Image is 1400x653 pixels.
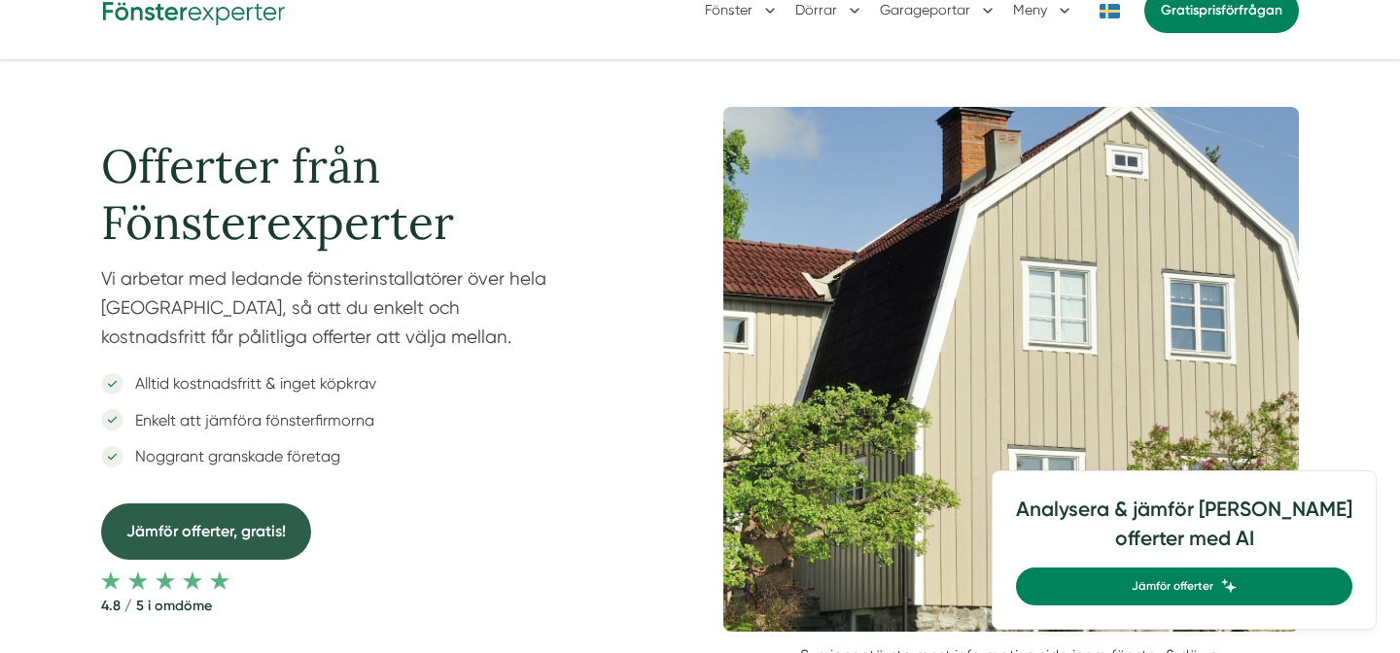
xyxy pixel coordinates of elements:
[101,590,599,615] strong: 4.8 / 5 i omdöme
[723,107,1299,632] img: Fönsterexperter omslagsbild
[123,371,376,395] p: Alltid kostnadsfritt & inget köpkrav
[1161,2,1199,18] span: Gratis
[1132,577,1213,596] span: Jämför offerter
[1016,495,1352,567] h4: Analysera & jämför [PERSON_NAME] offerter med AI
[101,503,311,559] a: Jämför offerter, gratis!
[123,408,374,432] p: Enkelt att jämföra fönsterfirmorna
[101,265,599,361] p: Vi arbetar med ledande fönsterinstallatörer över hela [GEOGRAPHIC_DATA], så att du enkelt och kos...
[123,444,340,468] p: Noggrant granskade företag
[1016,567,1352,605] a: Jämför offerter
[101,107,599,265] h1: Offerter från Fönsterexperter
